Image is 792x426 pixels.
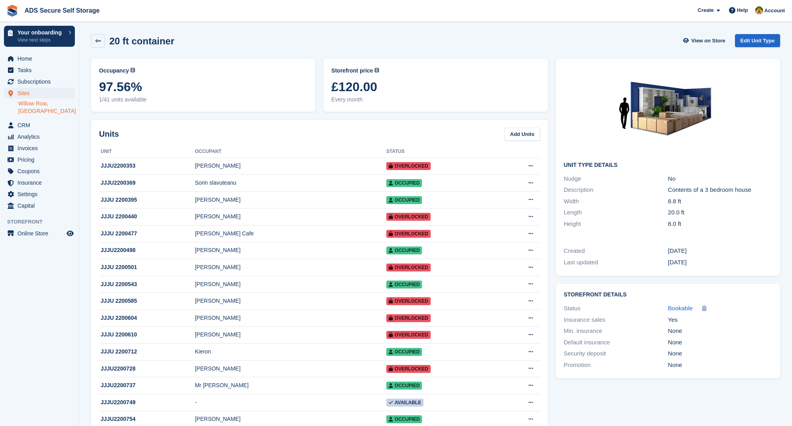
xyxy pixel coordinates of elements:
[737,6,748,14] span: Help
[564,292,772,298] h2: Storefront Details
[17,228,65,239] span: Online Store
[386,297,431,305] span: Overlocked
[4,189,75,200] a: menu
[99,162,195,170] div: JJJU2200353
[99,128,119,140] h2: Units
[99,398,195,407] div: JJJU2200749
[386,348,422,356] span: Occupied
[4,166,75,177] a: menu
[195,162,386,170] div: [PERSON_NAME]
[668,185,772,195] div: Contents of a 3 bedroom house
[504,128,540,141] a: Add Units
[99,96,307,104] span: 1/41 units available
[668,258,772,267] div: [DATE]
[17,30,65,35] p: Your onboarding
[65,229,75,238] a: Preview store
[195,246,386,254] div: [PERSON_NAME]
[99,297,195,305] div: JJJU 2200585
[99,263,195,271] div: JJJU 2200501
[99,80,307,94] span: 97.56%
[386,365,431,373] span: Overlocked
[99,280,195,288] div: JJJU 2200543
[755,6,763,14] img: Andrew Sargent
[195,348,386,356] div: Kieron
[564,258,668,267] div: Last updated
[195,212,386,221] div: [PERSON_NAME]
[374,68,379,73] img: icon-info-grey-7440780725fd019a000dd9b08b2336e03edf1995a4989e88bcd33f0948082b44.svg
[564,197,668,206] div: Width
[4,131,75,142] a: menu
[4,177,75,188] a: menu
[609,67,727,156] img: 20.jpg
[99,365,195,373] div: JJJU2200728
[195,229,386,238] div: [PERSON_NAME] Cafe
[195,263,386,271] div: [PERSON_NAME]
[99,212,195,221] div: JJJU 2200440
[17,120,65,131] span: CRM
[668,174,772,183] div: No
[386,331,431,339] span: Overlocked
[564,338,668,347] div: Default insurance
[99,314,195,322] div: JJJU 2200604
[99,330,195,339] div: JJJU 2200610
[21,4,103,17] a: ADS Secure Self Storage
[17,53,65,64] span: Home
[564,246,668,256] div: Created
[682,34,729,47] a: View on Store
[4,200,75,211] a: menu
[386,281,422,288] span: Occupied
[195,394,386,411] td: -
[195,145,386,158] th: Occupant
[7,218,79,226] span: Storefront
[4,26,75,47] a: Your onboarding View next steps
[195,196,386,204] div: [PERSON_NAME]
[195,179,386,187] div: Sorin slavuteanu
[386,196,422,204] span: Occupied
[386,246,422,254] span: Occupied
[668,315,772,325] div: Yes
[18,100,75,115] a: Willow Row, [GEOGRAPHIC_DATA]
[564,162,772,168] h2: Unit Type details
[668,197,772,206] div: 8.8 ft
[195,381,386,390] div: Mr [PERSON_NAME]
[698,6,714,14] span: Create
[99,67,129,75] span: Occupancy
[195,314,386,322] div: [PERSON_NAME]
[331,96,540,104] span: Every month
[564,361,668,370] div: Promotion
[130,68,135,73] img: icon-info-grey-7440780725fd019a000dd9b08b2336e03edf1995a4989e88bcd33f0948082b44.svg
[99,381,195,390] div: JJJU2200737
[386,145,498,158] th: Status
[564,327,668,336] div: Min. insurance
[564,220,668,229] div: Height
[99,348,195,356] div: JJJU 2200712
[4,154,75,165] a: menu
[386,230,431,238] span: Overlocked
[386,264,431,271] span: Overlocked
[386,415,422,423] span: Occupied
[668,304,693,313] a: Bookable
[4,53,75,64] a: menu
[99,145,195,158] th: Unit
[668,327,772,336] div: None
[17,143,65,154] span: Invoices
[99,196,195,204] div: JJJU 2200395
[386,213,431,221] span: Overlocked
[195,330,386,339] div: [PERSON_NAME]
[99,246,195,254] div: JJJU2200498
[331,67,373,75] span: Storefront price
[4,228,75,239] a: menu
[17,131,65,142] span: Analytics
[4,143,75,154] a: menu
[4,88,75,99] a: menu
[17,76,65,87] span: Subscriptions
[99,415,195,423] div: JJJU2200754
[668,305,693,311] span: Bookable
[668,338,772,347] div: None
[668,361,772,370] div: None
[4,76,75,87] a: menu
[764,7,785,15] span: Account
[564,349,668,358] div: Security deposit
[386,179,422,187] span: Occupied
[668,220,772,229] div: 8.0 ft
